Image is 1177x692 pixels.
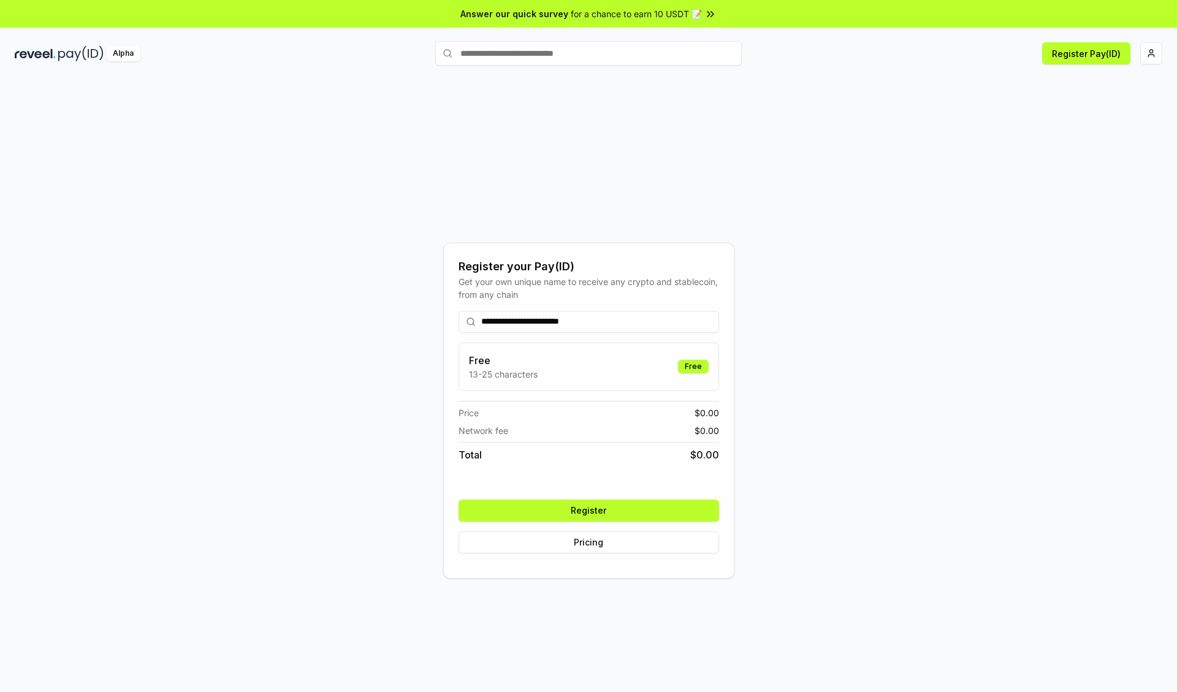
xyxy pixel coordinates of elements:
[678,360,709,373] div: Free
[459,258,719,275] div: Register your Pay(ID)
[469,368,538,381] p: 13-25 characters
[106,46,140,61] div: Alpha
[58,46,104,61] img: pay_id
[460,7,568,20] span: Answer our quick survey
[469,353,538,368] h3: Free
[571,7,702,20] span: for a chance to earn 10 USDT 📝
[695,424,719,437] span: $ 0.00
[15,46,56,61] img: reveel_dark
[459,500,719,522] button: Register
[1042,42,1130,64] button: Register Pay(ID)
[695,406,719,419] span: $ 0.00
[459,531,719,553] button: Pricing
[459,424,508,437] span: Network fee
[459,447,482,462] span: Total
[459,275,719,301] div: Get your own unique name to receive any crypto and stablecoin, from any chain
[690,447,719,462] span: $ 0.00
[459,406,479,419] span: Price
